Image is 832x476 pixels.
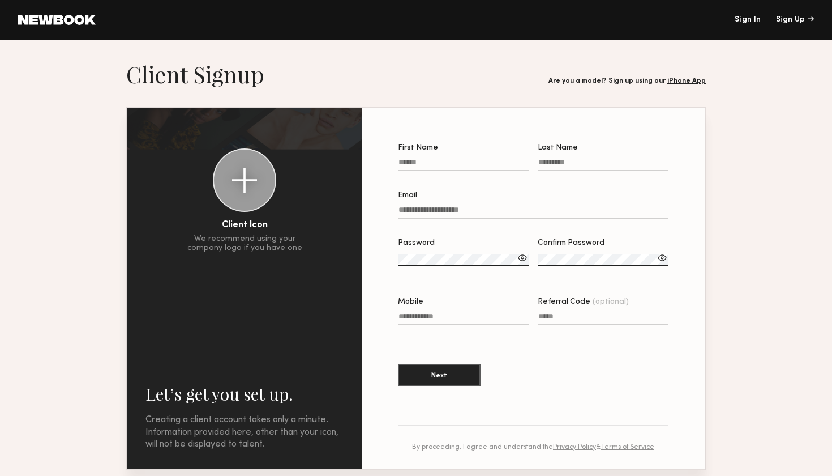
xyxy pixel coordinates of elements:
a: Privacy Policy [553,444,596,450]
h2: Let’s get you set up. [145,382,344,405]
div: Creating a client account takes only a minute. Information provided here, other than your icon, w... [145,414,344,451]
h1: Client Signup [126,60,264,88]
a: Sign In [735,16,761,24]
div: Password [398,239,529,247]
div: Are you a model? Sign up using our [548,78,706,85]
input: Confirm Password [538,254,668,266]
input: First Name [398,158,529,171]
div: We recommend using your company logo if you have one [187,235,302,253]
div: First Name [398,144,529,152]
a: iPhone App [667,78,706,84]
button: Next [398,364,481,386]
input: Mobile [398,312,529,325]
div: Referral Code [538,298,668,306]
div: Sign Up [776,16,814,24]
div: Last Name [538,144,668,152]
input: Email [398,206,668,219]
div: Client Icon [222,221,268,230]
div: Confirm Password [538,239,668,247]
input: Referral Code(optional) [538,312,668,325]
input: Password [398,254,529,266]
span: (optional) [593,298,629,306]
a: Terms of Service [601,444,654,450]
div: By proceeding, I agree and understand the & [398,444,668,451]
div: Mobile [398,298,529,306]
div: Email [398,192,668,199]
input: Last Name [538,158,668,171]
